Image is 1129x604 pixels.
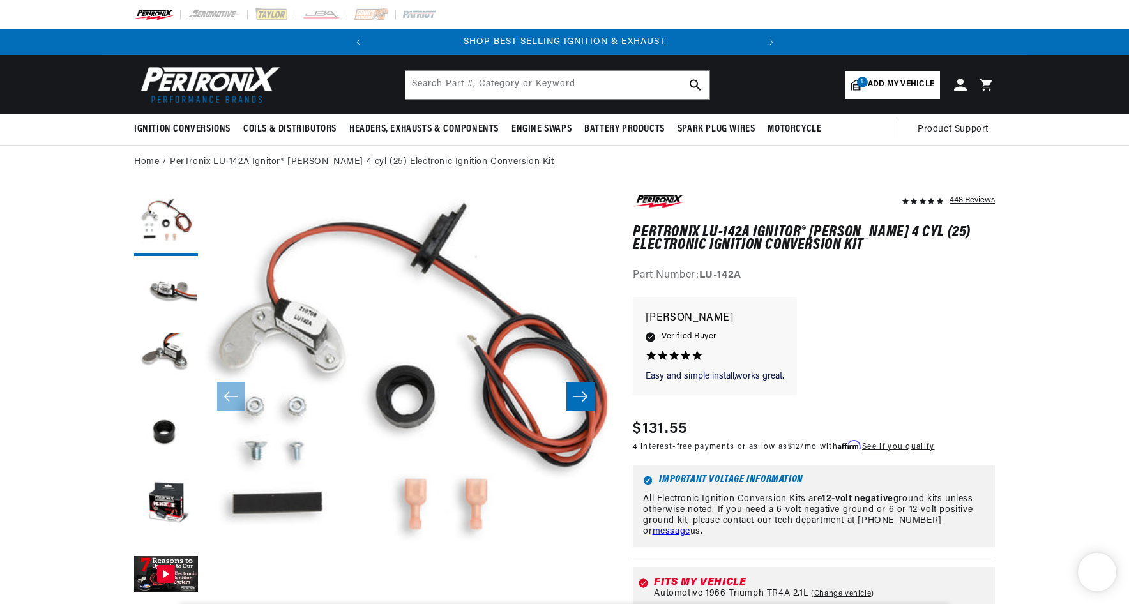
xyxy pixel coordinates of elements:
[857,77,868,87] span: 1
[566,382,595,411] button: Slide right
[862,443,934,451] a: See if you qualify - Learn more about Affirm Financing (opens in modal)
[646,310,784,328] p: [PERSON_NAME]
[654,577,990,587] div: Fits my vehicle
[134,123,231,136] span: Ignition Conversions
[654,589,808,599] span: Automotive 1966 Triumph TR4A 2.1L
[349,123,499,136] span: Headers, Exhausts & Components
[578,114,671,144] summary: Battery Products
[343,114,505,144] summary: Headers, Exhausts & Components
[662,329,716,344] span: Verified Buyer
[345,29,371,55] button: Translation missing: en.sections.announcements.previous_announcement
[845,71,940,99] a: 1Add my vehicle
[505,114,578,144] summary: Engine Swaps
[134,63,281,107] img: Pertronix
[822,494,893,504] strong: 12-volt negative
[950,192,995,208] div: 448 Reviews
[678,123,755,136] span: Spark Plug Wires
[681,71,709,99] button: search button
[646,370,784,383] p: Easy and simple install,works great.
[464,37,665,47] a: SHOP BEST SELLING IGNITION & EXHAUST
[237,114,343,144] summary: Coils & Distributors
[584,123,665,136] span: Battery Products
[170,155,554,169] a: PerTronix LU-142A Ignitor® [PERSON_NAME] 4 cyl (25) Electronic Ignition Conversion Kit
[671,114,762,144] summary: Spark Plug Wires
[838,440,860,449] span: Affirm
[134,262,198,326] button: Load image 2 in gallery view
[134,114,237,144] summary: Ignition Conversions
[811,589,874,599] a: Change vehicle
[918,114,995,145] summary: Product Support
[134,333,198,396] button: Load image 3 in gallery view
[134,155,159,169] a: Home
[633,441,934,453] p: 4 interest-free payments or as low as /mo with .
[134,192,607,601] media-gallery: Gallery Viewer
[102,29,1027,55] slideshow-component: Translation missing: en.sections.announcements.announcement_bar
[134,155,995,169] nav: breadcrumbs
[633,418,687,441] span: $131.55
[134,473,198,537] button: Load image 5 in gallery view
[788,443,801,451] span: $12
[371,35,759,49] div: 1 of 2
[134,192,198,256] button: Load image 1 in gallery view
[761,114,828,144] summary: Motorcycle
[371,35,759,49] div: Announcement
[768,123,821,136] span: Motorcycle
[699,270,741,280] strong: LU-142A
[134,403,198,467] button: Load image 4 in gallery view
[405,71,709,99] input: Search Part #, Category or Keyword
[643,476,985,485] h6: Important Voltage Information
[633,268,995,284] div: Part Number:
[243,123,337,136] span: Coils & Distributors
[759,29,784,55] button: Translation missing: en.sections.announcements.next_announcement
[653,527,690,536] a: message
[918,123,989,137] span: Product Support
[643,494,985,537] p: All Electronic Ignition Conversion Kits are ground kits unless otherwise noted. If you need a 6-v...
[217,382,245,411] button: Slide left
[633,226,995,252] h1: PerTronix LU-142A Ignitor® [PERSON_NAME] 4 cyl (25) Electronic Ignition Conversion Kit
[511,123,572,136] span: Engine Swaps
[868,79,934,91] span: Add my vehicle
